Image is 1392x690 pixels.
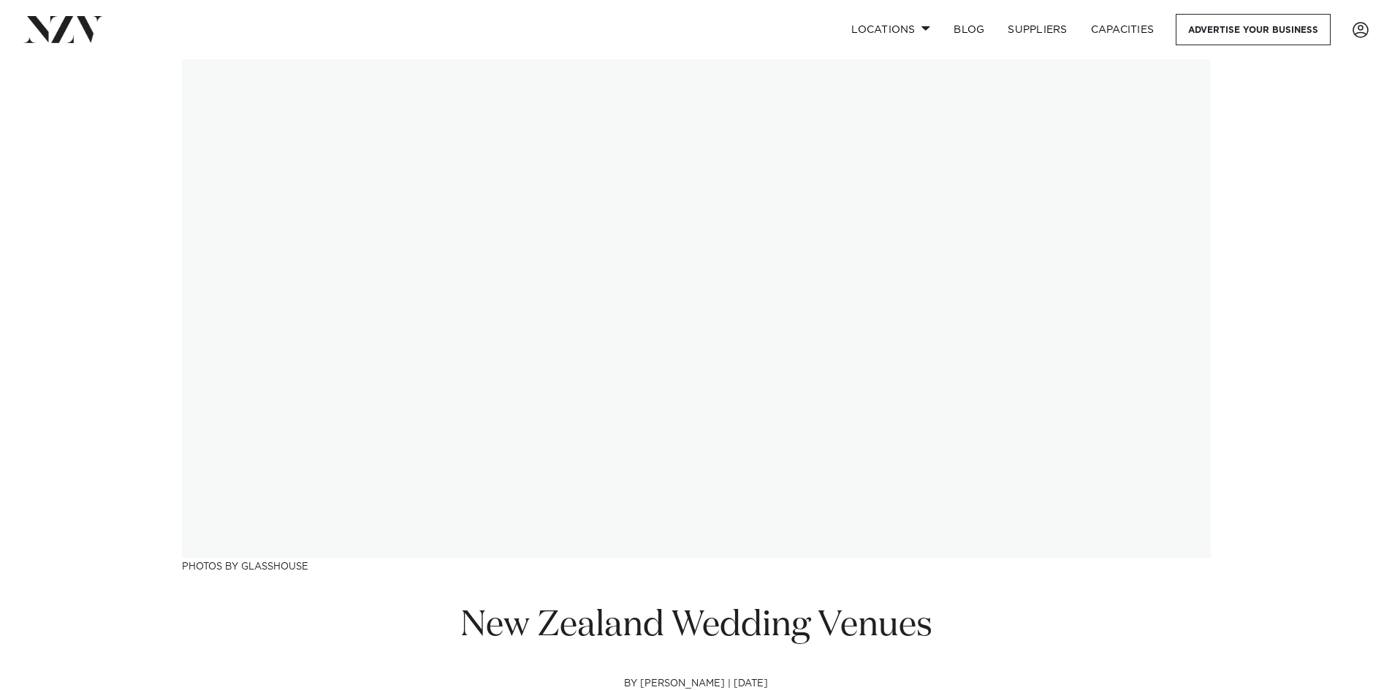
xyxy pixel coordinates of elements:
h3: Photos by Glasshouse [182,558,1211,573]
a: Capacities [1079,14,1166,45]
a: Advertise your business [1176,14,1331,45]
a: Locations [840,14,942,45]
a: SUPPLIERS [996,14,1079,45]
h1: New Zealand Wedding Venues [446,603,946,649]
a: BLOG [942,14,996,45]
img: nzv-logo.png [23,16,103,42]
